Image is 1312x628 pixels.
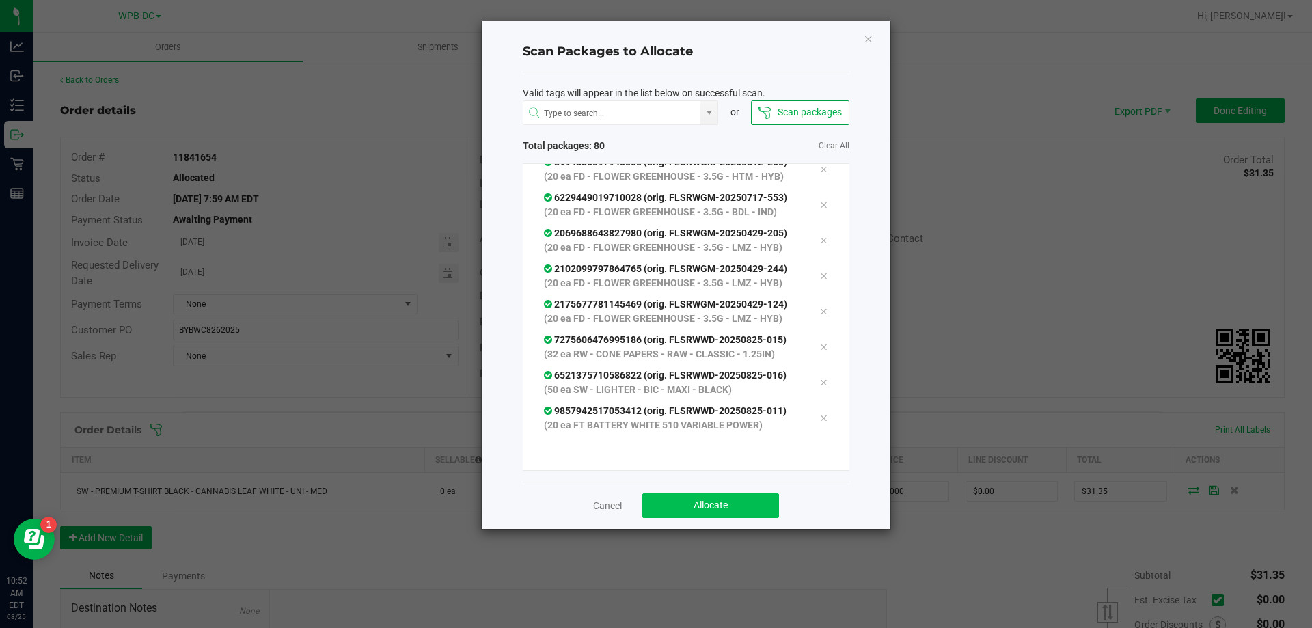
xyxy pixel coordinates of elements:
a: Clear All [819,140,849,152]
span: In Sync [544,299,554,310]
p: (20 ea FD - FLOWER GREENHOUSE - 3.5G - LMZ - HYB) [544,241,799,255]
span: Total packages: 80 [523,139,686,153]
p: (20 ea FT BATTERY WHITE 510 VARIABLE POWER) [544,418,799,433]
button: Scan packages [751,100,849,125]
p: (20 ea FD - FLOWER GREENHOUSE - 3.5G - LMZ - HYB) [544,312,799,326]
p: (20 ea FD - FLOWER GREENHOUSE - 3.5G - BDL - IND) [544,205,799,219]
iframe: Resource center unread badge [40,517,57,533]
span: In Sync [544,156,554,167]
span: In Sync [544,228,554,238]
span: In Sync [544,370,554,381]
span: 9857942517053412 (orig. FLSRWWD-20250825-011) [544,405,787,416]
input: NO DATA FOUND [523,101,701,126]
div: Remove tag [809,374,838,391]
iframe: Resource center [14,519,55,560]
div: or [718,105,751,120]
p: (20 ea FD - FLOWER GREENHOUSE - 3.5G - HTM - HYB) [544,169,799,184]
span: In Sync [544,334,554,345]
span: Valid tags will appear in the list below on successful scan. [523,86,765,100]
span: 2102099797864765 (orig. FLSRWGM-20250429-244) [544,263,787,274]
span: 6521375710586822 (orig. FLSRWWD-20250825-016) [544,370,787,381]
div: Remove tag [809,268,838,284]
span: 2175677781145469 (orig. FLSRWGM-20250429-124) [544,299,787,310]
button: Close [864,30,873,46]
div: Remove tag [809,197,838,213]
div: Remove tag [809,339,838,355]
span: 7275606476995186 (orig. FLSRWWD-20250825-015) [544,334,787,345]
button: Allocate [642,493,779,518]
div: Remove tag [809,232,838,249]
span: In Sync [544,263,554,274]
div: Remove tag [809,303,838,320]
span: In Sync [544,405,554,416]
span: 2069688643827980 (orig. FLSRWGM-20250429-205) [544,228,787,238]
div: Remove tag [809,410,838,426]
span: In Sync [544,192,554,203]
span: Allocate [694,500,728,510]
h4: Scan Packages to Allocate [523,43,849,61]
p: (32 ea RW - CONE PAPERS - RAW - CLASSIC - 1.25IN) [544,347,799,361]
a: Cancel [593,499,622,513]
span: 6229449019710028 (orig. FLSRWGM-20250717-553) [544,192,787,203]
p: (20 ea FD - FLOWER GREENHOUSE - 3.5G - LMZ - HYB) [544,276,799,290]
span: 8994385597945565 (orig. FLSRWGM-20250812-265) [544,156,787,167]
div: Remove tag [809,161,838,178]
p: (50 ea SW - LIGHTER - BIC - MAXI - BLACK) [544,383,799,397]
